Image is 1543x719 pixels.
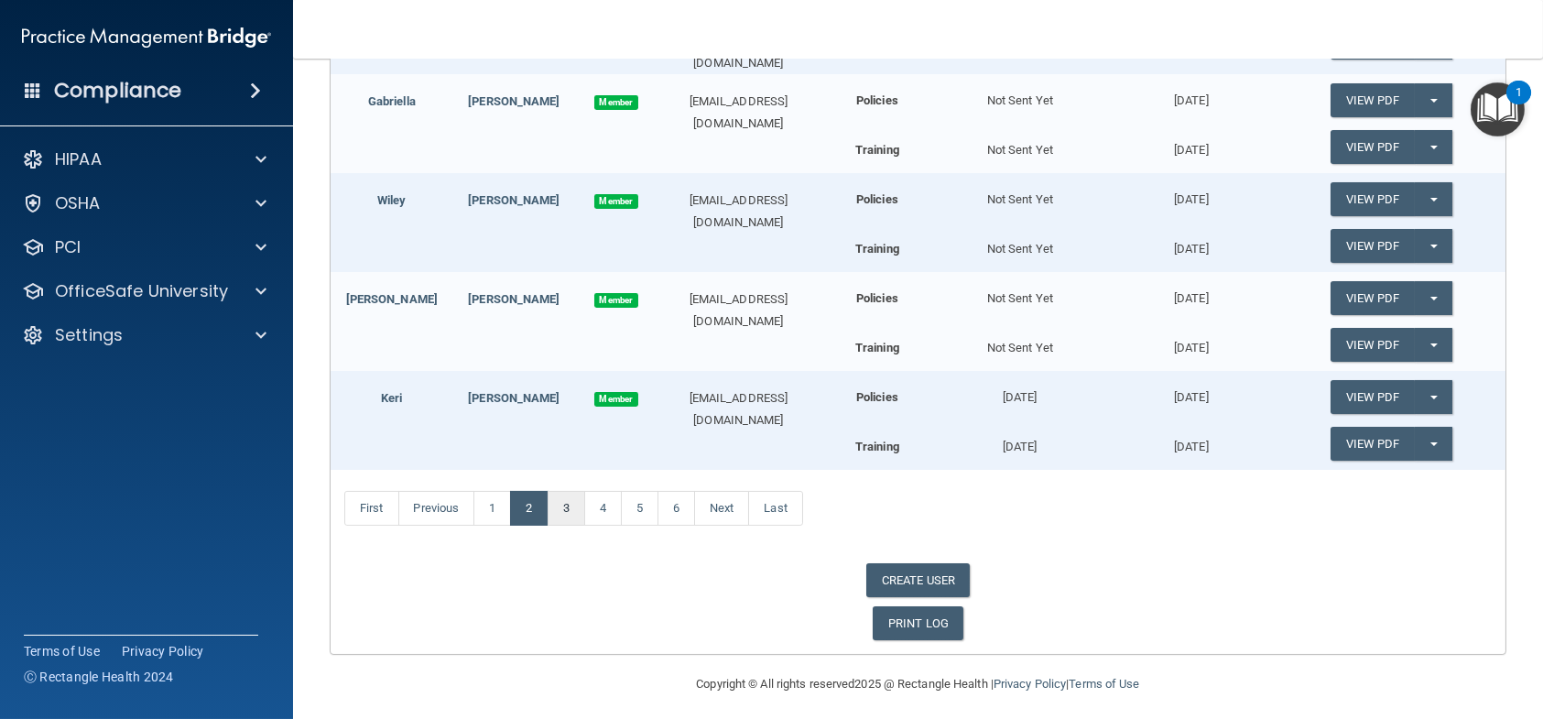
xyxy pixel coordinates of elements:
[1516,93,1522,116] div: 1
[1226,590,1521,662] iframe: Drift Widget Chat Controller
[24,668,174,686] span: Ⓒ Rectangle Health 2024
[748,491,802,526] a: Last
[657,387,820,431] div: [EMAIL_ADDRESS][DOMAIN_NAME]
[54,78,181,103] h4: Compliance
[548,491,585,526] a: 3
[381,391,402,405] a: Keri
[473,491,511,526] a: 1
[1471,82,1525,136] button: Open Resource Center, 1 new notification
[856,390,898,404] b: Policies
[934,229,1105,260] div: Not Sent Yet
[468,94,560,108] a: [PERSON_NAME]
[1105,229,1277,260] div: [DATE]
[1331,229,1415,263] a: View PDF
[621,491,658,526] a: 5
[594,194,638,209] span: Member
[934,130,1105,161] div: Not Sent Yet
[22,148,266,170] a: HIPAA
[855,440,899,453] b: Training
[1105,371,1277,409] div: [DATE]
[510,491,548,526] a: 2
[657,190,820,234] div: [EMAIL_ADDRESS][DOMAIN_NAME]
[694,491,749,526] a: Next
[55,280,228,302] p: OfficeSafe University
[934,427,1105,458] div: [DATE]
[866,563,970,597] a: CREATE USER
[1331,130,1415,164] a: View PDF
[22,280,266,302] a: OfficeSafe University
[346,292,438,306] a: [PERSON_NAME]
[368,94,416,108] a: Gabriella
[344,491,399,526] a: First
[934,328,1105,359] div: Not Sent Yet
[657,491,695,526] a: 6
[55,148,102,170] p: HIPAA
[1331,427,1415,461] a: View PDF
[1105,130,1277,161] div: [DATE]
[856,93,898,107] b: Policies
[855,143,899,157] b: Training
[855,242,899,256] b: Training
[1105,173,1277,211] div: [DATE]
[856,291,898,305] b: Policies
[22,324,266,346] a: Settings
[1331,328,1415,362] a: View PDF
[934,173,1105,211] div: Not Sent Yet
[1105,427,1277,458] div: [DATE]
[468,193,560,207] a: [PERSON_NAME]
[55,192,101,214] p: OSHA
[1069,677,1139,691] a: Terms of Use
[594,95,638,110] span: Member
[1331,281,1415,315] a: View PDF
[24,642,100,660] a: Terms of Use
[55,236,81,258] p: PCI
[934,272,1105,310] div: Not Sent Yet
[22,192,266,214] a: OSHA
[584,655,1253,714] div: Copyright © All rights reserved 2025 @ Rectangle Health | |
[584,491,622,526] a: 4
[657,289,820,332] div: [EMAIL_ADDRESS][DOMAIN_NAME]
[994,677,1066,691] a: Privacy Policy
[1331,182,1415,216] a: View PDF
[377,193,407,207] a: Wiley
[1105,74,1277,112] div: [DATE]
[22,236,266,258] a: PCI
[22,19,271,56] img: PMB logo
[657,91,820,135] div: [EMAIL_ADDRESS][DOMAIN_NAME]
[594,293,638,308] span: Member
[934,371,1105,409] div: [DATE]
[1105,272,1277,310] div: [DATE]
[594,392,638,407] span: Member
[1105,328,1277,359] div: [DATE]
[55,324,123,346] p: Settings
[873,606,963,640] a: PRINT LOG
[468,292,560,306] a: [PERSON_NAME]
[468,391,560,405] a: [PERSON_NAME]
[1331,83,1415,117] a: View PDF
[934,74,1105,112] div: Not Sent Yet
[855,341,899,354] b: Training
[1331,380,1415,414] a: View PDF
[398,491,475,526] a: Previous
[122,642,204,660] a: Privacy Policy
[856,192,898,206] b: Policies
